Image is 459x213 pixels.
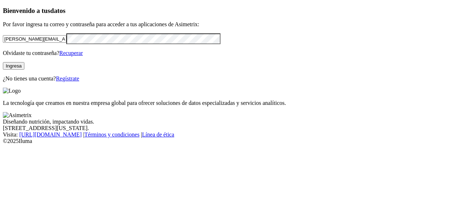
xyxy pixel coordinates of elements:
a: [URL][DOMAIN_NAME] [19,131,82,138]
div: Diseñando nutrición, impactando vidas. [3,119,456,125]
p: Por favor ingresa tu correo y contraseña para acceder a tus aplicaciones de Asimetrix: [3,21,456,28]
h3: Bienvenido a tus [3,7,456,15]
a: Regístrate [56,75,79,82]
button: Ingresa [3,62,24,70]
p: ¿No tienes una cuenta? [3,75,456,82]
input: Tu correo [3,35,66,43]
div: © 2025 Iluma [3,138,456,144]
div: [STREET_ADDRESS][US_STATE]. [3,125,456,131]
a: Línea de ética [142,131,174,138]
div: Visita : | | [3,131,456,138]
img: Logo [3,88,21,94]
span: datos [50,7,66,14]
p: La tecnología que creamos en nuestra empresa global para ofrecer soluciones de datos especializad... [3,100,456,106]
a: Recuperar [59,50,83,56]
p: Olvidaste tu contraseña? [3,50,456,56]
img: Asimetrix [3,112,32,119]
a: Términos y condiciones [84,131,139,138]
